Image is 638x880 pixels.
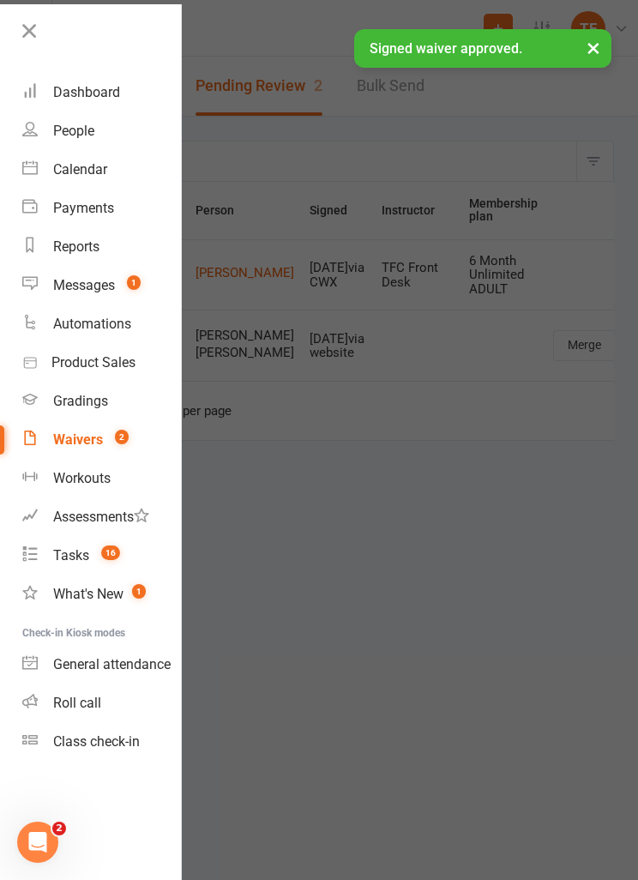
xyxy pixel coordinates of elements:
[51,354,135,371] div: Product Sales
[53,316,131,332] div: Automations
[101,545,120,560] span: 16
[53,200,114,216] div: Payments
[53,586,123,602] div: What's New
[132,584,146,599] span: 1
[22,227,181,266] a: Reports
[22,266,181,304] a: Messages 1
[53,509,149,525] div: Assessments
[53,695,101,711] div: Roll call
[53,161,107,178] div: Calendar
[22,150,181,189] a: Calendar
[53,547,89,564] div: Tasks
[22,722,181,761] a: Class kiosk mode
[53,431,103,448] div: Waivers
[22,343,181,382] a: Product Sales
[22,112,181,150] a: People
[22,420,181,459] a: Waivers 2
[22,536,181,575] a: Tasks 16
[53,238,99,255] div: Reports
[22,382,181,420] a: Gradings
[22,459,181,497] a: Workouts
[17,822,58,863] iframe: Intercom live chat
[53,277,115,293] div: Messages
[22,575,181,613] a: What's New1
[22,684,181,722] a: Roll call
[53,656,171,672] div: General attendance
[22,497,181,536] a: Assessments
[53,470,111,486] div: Workouts
[22,304,181,343] a: Automations
[115,430,129,444] span: 2
[22,645,181,684] a: General attendance kiosk mode
[53,733,140,750] div: Class check-in
[53,393,108,409] div: Gradings
[52,822,66,835] span: 2
[53,123,94,139] div: People
[22,73,181,112] a: Dashboard
[578,29,609,66] button: ×
[127,275,141,290] span: 1
[22,189,181,227] a: Payments
[354,29,611,68] div: Signed waiver approved.
[53,84,120,100] div: Dashboard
